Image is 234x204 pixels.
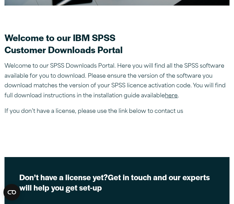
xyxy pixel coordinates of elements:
p: If you don’t have a license, please use the link below to contact us [4,107,229,117]
p: Welcome to our SPSS Downloads Portal. Here you will find all the SPSS software available for you ... [4,61,229,101]
h2: Welcome to our IBM SPSS Customer Downloads Portal [4,31,229,56]
a: here [165,93,178,99]
strong: Don’t have a license yet? [19,172,108,183]
button: Open CMP widget [3,184,20,201]
h2: Get in touch and our experts will help you get set-up [19,172,215,193]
